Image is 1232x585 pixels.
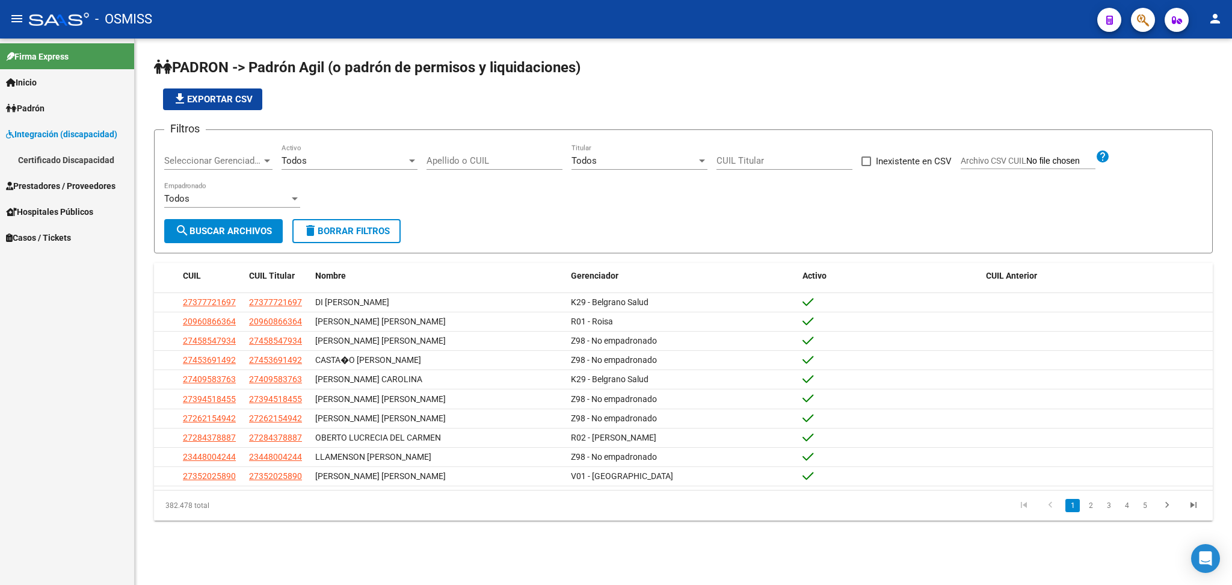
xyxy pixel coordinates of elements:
span: Hospitales Públicos [6,205,93,218]
span: [PERSON_NAME] [PERSON_NAME] [315,413,446,423]
span: Z98 - No empadronado [571,394,657,404]
span: Z98 - No empadronado [571,355,657,365]
datatable-header-cell: CUIL Titular [244,263,310,289]
datatable-header-cell: Gerenciador [566,263,798,289]
mat-icon: person [1208,11,1222,26]
span: 27394518455 [183,394,236,404]
span: 27262154942 [249,413,302,423]
span: Firma Express [6,50,69,63]
span: Todos [164,193,189,204]
mat-icon: delete [303,223,318,238]
a: go to previous page [1039,499,1062,512]
a: go to last page [1182,499,1205,512]
div: 382.478 total [154,491,363,521]
span: DI [PERSON_NAME] [315,297,389,307]
span: 20960866364 [183,317,236,326]
a: 1 [1065,499,1080,512]
a: 3 [1101,499,1116,512]
a: 5 [1138,499,1152,512]
h3: Filtros [164,120,206,137]
span: 27284378887 [249,433,302,442]
span: 23448004244 [183,452,236,462]
a: 4 [1120,499,1134,512]
span: 27453691492 [249,355,302,365]
mat-icon: help [1095,149,1110,164]
span: Casos / Tickets [6,231,71,244]
button: Buscar Archivos [164,219,283,243]
span: CUIL Titular [249,271,295,280]
li: page 5 [1136,495,1154,516]
span: Todos [571,155,597,166]
span: Todos [282,155,307,166]
span: 27458547934 [249,336,302,345]
span: Gerenciador [571,271,618,280]
span: CUIL Anterior [986,271,1037,280]
span: Seleccionar Gerenciador [164,155,262,166]
span: Z98 - No empadronado [571,452,657,462]
mat-icon: search [175,223,189,238]
span: Inexistente en CSV [876,154,952,169]
span: Inicio [6,76,37,89]
span: 27262154942 [183,413,236,423]
button: Borrar Filtros [292,219,401,243]
span: R02 - [PERSON_NAME] [571,433,656,442]
span: Z98 - No empadronado [571,413,657,423]
span: Integración (discapacidad) [6,128,117,141]
mat-icon: menu [10,11,24,26]
span: Exportar CSV [173,94,253,105]
span: 27284378887 [183,433,236,442]
span: Z98 - No empadronado [571,336,657,345]
span: [PERSON_NAME] [PERSON_NAME] [315,394,446,404]
a: go to first page [1012,499,1035,512]
li: page 4 [1118,495,1136,516]
input: Archivo CSV CUIL [1026,156,1095,167]
span: 27377721697 [183,297,236,307]
span: Padrón [6,102,45,115]
span: V01 - [GEOGRAPHIC_DATA] [571,471,673,481]
span: 27453691492 [183,355,236,365]
a: go to next page [1156,499,1178,512]
span: OBERTO LUCRECIA DEL CARMEN [315,433,441,442]
span: CASTA�O [PERSON_NAME] [315,355,421,365]
span: 27409583763 [183,374,236,384]
span: LLAMENSON [PERSON_NAME] [315,452,431,462]
a: 2 [1083,499,1098,512]
span: 20960866364 [249,317,302,326]
span: Buscar Archivos [175,226,272,237]
span: 27394518455 [249,394,302,404]
span: 27352025890 [249,471,302,481]
span: [PERSON_NAME] CAROLINA [315,374,422,384]
span: CUIL [183,271,201,280]
span: Nombre [315,271,346,280]
span: 27352025890 [183,471,236,481]
span: 27458547934 [183,336,236,345]
span: K29 - Belgrano Salud [571,374,648,384]
span: [PERSON_NAME] [PERSON_NAME] [315,471,446,481]
datatable-header-cell: Activo [798,263,981,289]
span: [PERSON_NAME] [PERSON_NAME] [315,336,446,345]
div: Open Intercom Messenger [1191,544,1220,573]
li: page 1 [1064,495,1082,516]
span: Archivo CSV CUIL [961,156,1026,166]
li: page 2 [1082,495,1100,516]
span: 27409583763 [249,374,302,384]
mat-icon: file_download [173,91,187,106]
span: Activo [802,271,827,280]
span: 27377721697 [249,297,302,307]
span: Borrar Filtros [303,226,390,237]
datatable-header-cell: Nombre [310,263,566,289]
span: - OSMISS [95,6,152,32]
span: K29 - Belgrano Salud [571,297,648,307]
span: [PERSON_NAME] [PERSON_NAME] [315,317,446,326]
span: Prestadores / Proveedores [6,179,115,193]
li: page 3 [1100,495,1118,516]
span: PADRON -> Padrón Agil (o padrón de permisos y liquidaciones) [154,59,581,76]
span: R01 - Roisa [571,317,613,326]
datatable-header-cell: CUIL Anterior [981,263,1213,289]
datatable-header-cell: CUIL [178,263,244,289]
span: 23448004244 [249,452,302,462]
button: Exportar CSV [163,88,262,110]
